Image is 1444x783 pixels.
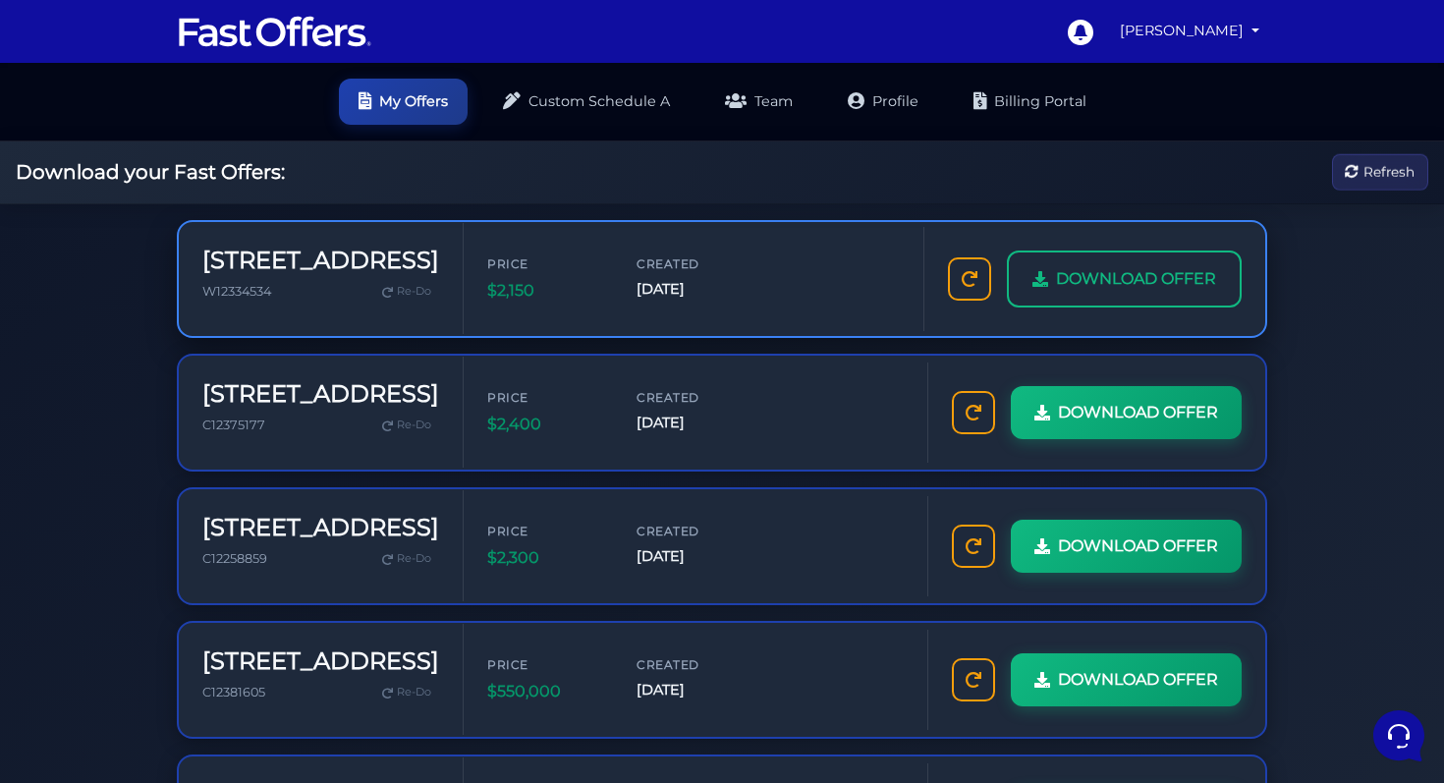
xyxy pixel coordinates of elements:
a: Custom Schedule A [483,79,690,125]
p: 2mo ago [313,141,361,159]
p: 2mo ago [313,217,361,235]
h3: [STREET_ADDRESS] [202,247,439,275]
span: C12381605 [202,685,265,699]
span: Find an Answer [31,355,134,370]
img: dark [31,219,71,258]
span: Created [637,522,754,540]
a: Re-Do [374,680,439,705]
a: DOWNLOAD OFFER [1007,251,1242,308]
span: C12375177 [202,418,265,432]
span: Price [487,388,605,407]
span: Start a Conversation [141,288,275,304]
span: [DATE] [637,278,754,301]
a: See all [317,110,361,126]
span: Aura [83,217,302,237]
span: [DATE] [637,412,754,434]
a: Profile [828,79,938,125]
h3: [STREET_ADDRESS] [202,380,439,409]
a: [PERSON_NAME] [1112,12,1267,50]
a: Open Help Center [245,355,361,370]
button: Start a Conversation [31,276,361,315]
iframe: Customerly Messenger Launcher [1369,706,1428,765]
a: DOWNLOAD OFFER [1011,520,1242,573]
span: Created [637,655,754,674]
p: You: Thank you so much [83,241,302,260]
span: DOWNLOAD OFFER [1058,667,1218,693]
span: Price [487,254,605,273]
span: Aura [83,141,302,161]
span: C12258859 [202,551,267,566]
button: Home [16,602,137,647]
span: Re-Do [397,417,431,434]
span: Re-Do [397,684,431,701]
button: Help [256,602,377,647]
span: DOWNLOAD OFFER [1058,400,1218,425]
span: [DATE] [637,679,754,701]
a: Team [705,79,812,125]
span: DOWNLOAD OFFER [1056,266,1216,292]
h2: Hello [PERSON_NAME] 👋 [16,16,330,79]
a: Re-Do [374,279,439,305]
a: DOWNLOAD OFFER [1011,653,1242,706]
a: Re-Do [374,413,439,438]
a: AuraGood day! You can use the email [EMAIL_ADDRESS][DOMAIN_NAME] for help. If you need assistance... [24,134,369,193]
span: $2,400 [487,412,605,437]
p: Home [59,630,92,647]
span: Re-Do [397,550,431,568]
span: $2,300 [487,545,605,571]
p: Messages [169,630,225,647]
span: [DATE] [637,545,754,568]
h3: [STREET_ADDRESS] [202,514,439,542]
h3: [STREET_ADDRESS] [202,647,439,676]
span: $550,000 [487,679,605,704]
span: W12334534 [202,284,271,299]
h2: Download your Fast Offers: [16,160,285,184]
img: dark [31,143,71,183]
a: Re-Do [374,546,439,572]
button: Refresh [1332,154,1428,191]
span: Your Conversations [31,110,159,126]
a: My Offers [339,79,468,125]
p: Good day! You can use the email [EMAIL_ADDRESS][DOMAIN_NAME] for help. If you need assistance wit... [83,165,302,185]
a: DOWNLOAD OFFER [1011,386,1242,439]
span: Created [637,388,754,407]
span: Refresh [1363,161,1415,183]
input: Search for an Article... [44,397,321,417]
a: AuraYou:Thank you so much2mo ago [24,209,369,268]
span: Price [487,655,605,674]
span: Created [637,254,754,273]
span: Re-Do [397,283,431,301]
span: DOWNLOAD OFFER [1058,533,1218,559]
span: Price [487,522,605,540]
span: $2,150 [487,278,605,304]
p: Help [305,630,330,647]
a: Billing Portal [954,79,1106,125]
button: Messages [137,602,257,647]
